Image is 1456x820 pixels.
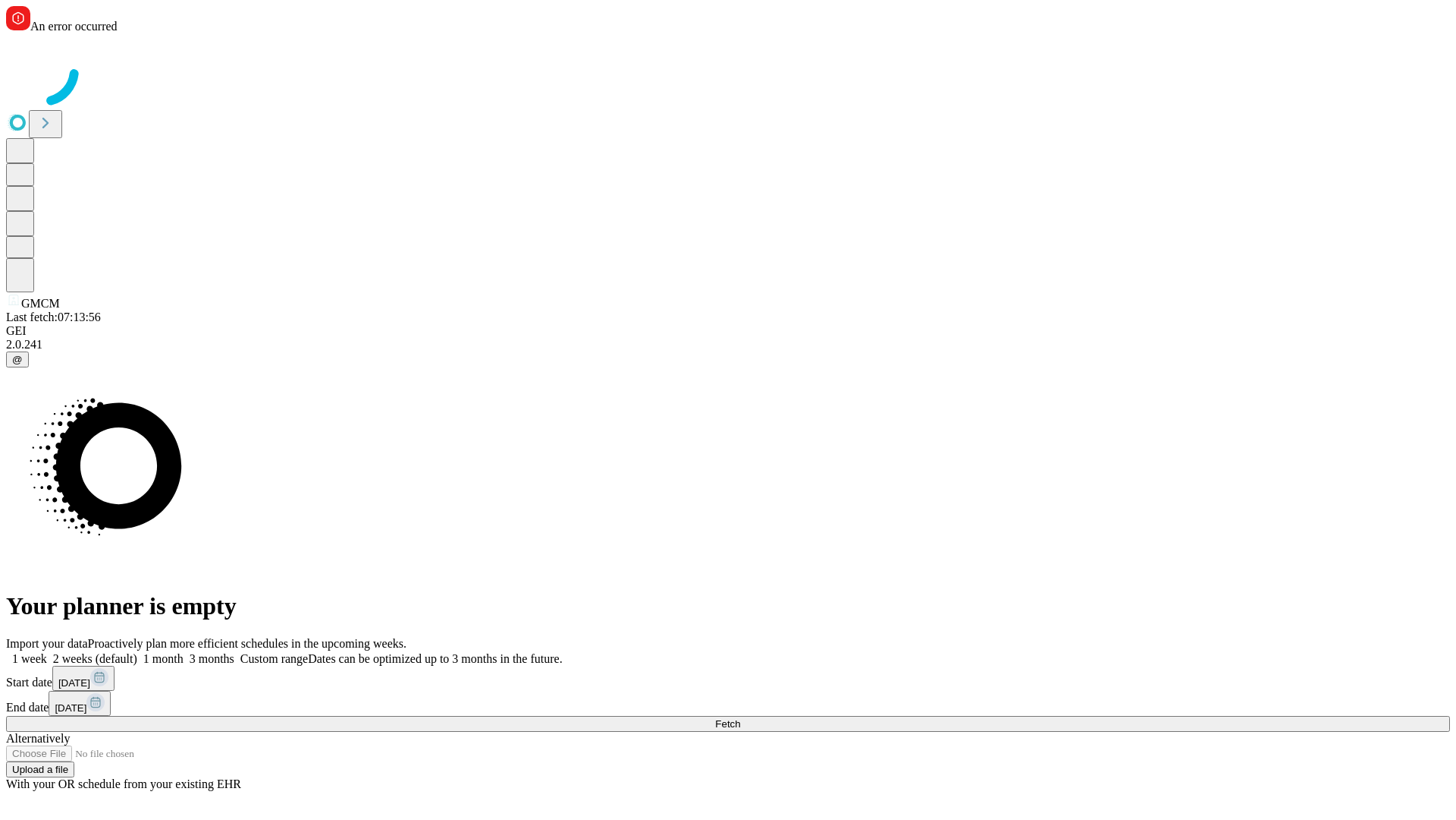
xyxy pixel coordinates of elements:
[12,354,23,365] span: @
[6,691,1450,716] div: End date
[143,652,184,665] span: 1 month
[6,716,1450,732] button: Fetch
[6,592,1450,620] h1: Your planner is empty
[49,691,111,716] button: [DATE]
[88,637,406,650] span: Proactively plan more efficient schedules in the upcoming weeks.
[6,338,1450,352] div: 2.0.241
[6,732,70,745] span: Alternatively
[6,762,74,777] button: Upload a file
[55,702,86,714] span: [DATE]
[715,718,740,730] span: Fetch
[12,652,47,665] span: 1 week
[6,352,29,367] button: @
[53,652,137,665] span: 2 weeks (default)
[240,652,308,665] span: Custom range
[6,311,101,323] span: Last fetch: 07:13:56
[6,666,1450,691] div: Start date
[30,20,118,33] span: An error occurred
[21,297,60,310] span: GMCM
[190,652,234,665] span: 3 months
[6,324,1450,338] div: GEI
[52,666,115,691] button: [DATE]
[58,677,90,689] span: [DATE]
[6,637,88,650] span: Import your data
[6,777,241,790] span: With your OR schedule from your existing EHR
[308,652,562,665] span: Dates can be optimized up to 3 months in the future.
